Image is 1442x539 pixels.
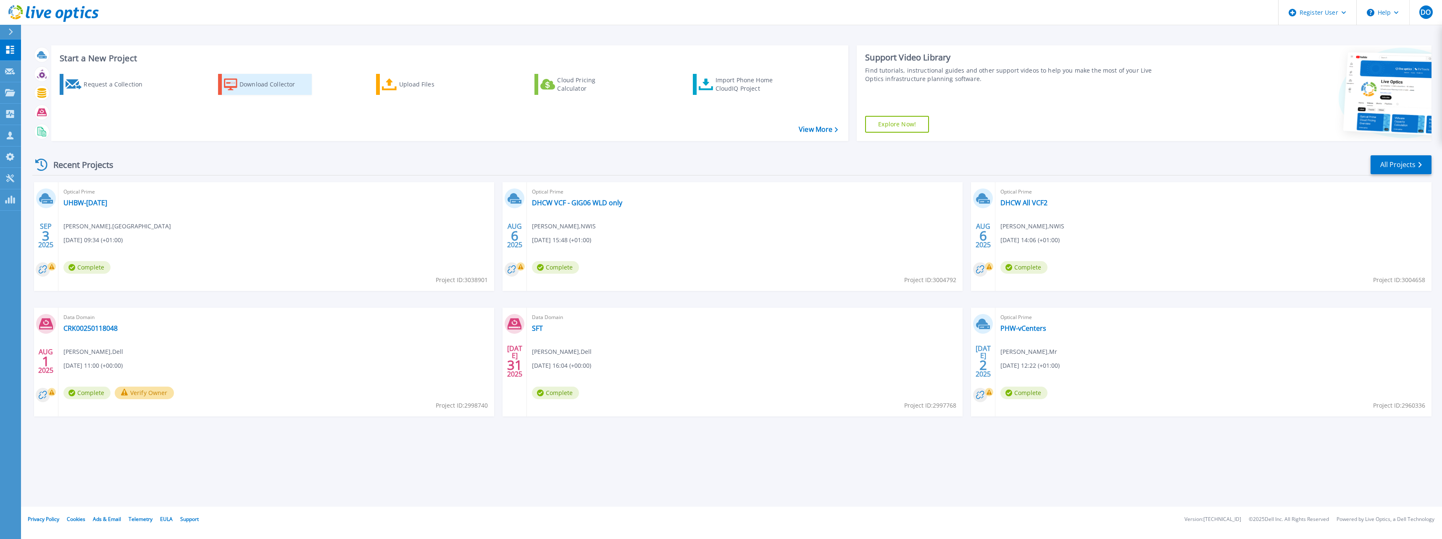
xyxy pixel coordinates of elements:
span: Complete [63,387,111,399]
span: DO [1421,9,1431,16]
span: Optical Prime [532,187,958,196]
span: Project ID: 2998740 [436,401,488,410]
span: [DATE] 12:22 (+01:00) [1000,361,1060,370]
span: [DATE] 16:04 (+00:00) [532,361,591,370]
span: [DATE] 11:00 (+00:00) [63,361,123,370]
div: Cloud Pricing Calculator [557,76,624,93]
span: Complete [1000,261,1047,274]
span: Project ID: 3004792 [904,275,956,285]
h3: Start a New Project [60,54,837,63]
span: Complete [532,387,579,399]
div: Find tutorials, instructional guides and other support videos to help you make the most of your L... [865,66,1165,83]
span: [PERSON_NAME] , NWIS [532,222,596,231]
div: Request a Collection [84,76,151,93]
span: Optical Prime [1000,187,1426,196]
span: Data Domain [63,313,489,322]
span: Complete [532,261,579,274]
a: DHCW VCF - GIG06 WLD only [532,199,622,207]
span: Project ID: 3038901 [436,275,488,285]
div: [DATE] 2025 [975,346,991,377]
a: Ads & Email [93,515,121,523]
li: © 2025 Dell Inc. All Rights Reserved [1249,517,1329,522]
a: Support [180,515,199,523]
a: PHW-vCenters [1000,324,1046,332]
span: Optical Prime [1000,313,1426,322]
a: Telemetry [129,515,153,523]
div: Recent Projects [32,154,125,175]
a: Cookies [67,515,85,523]
a: View More [799,126,838,133]
div: Support Video Library [865,52,1165,63]
div: SEP 2025 [38,220,54,251]
div: Import Phone Home CloudIQ Project [716,76,781,93]
a: SFT [532,324,543,332]
a: Cloud Pricing Calculator [534,74,628,95]
span: 6 [511,232,518,239]
span: Project ID: 3004658 [1373,275,1425,285]
span: Project ID: 2960336 [1373,401,1425,410]
a: Privacy Policy [28,515,59,523]
div: Upload Files [399,76,466,93]
a: UHBW-[DATE] [63,199,107,207]
a: DHCW All VCF2 [1000,199,1047,207]
span: 1 [42,358,50,365]
button: Verify Owner [115,387,174,399]
span: Complete [63,261,111,274]
a: All Projects [1371,155,1431,174]
div: AUG 2025 [38,346,54,377]
span: 3 [42,232,50,239]
a: Request a Collection [60,74,153,95]
div: [DATE] 2025 [507,346,523,377]
a: Upload Files [376,74,470,95]
a: EULA [160,515,173,523]
span: Project ID: 2997768 [904,401,956,410]
li: Powered by Live Optics, a Dell Technology [1337,517,1434,522]
span: Data Domain [532,313,958,322]
span: Complete [1000,387,1047,399]
div: AUG 2025 [507,220,523,251]
li: Version: [TECHNICAL_ID] [1184,517,1241,522]
span: [PERSON_NAME] , [GEOGRAPHIC_DATA] [63,222,171,231]
span: [DATE] 14:06 (+01:00) [1000,235,1060,245]
a: Download Collector [218,74,312,95]
span: [PERSON_NAME] , Dell [63,347,123,356]
span: [PERSON_NAME] , NWIS [1000,222,1064,231]
span: [DATE] 09:34 (+01:00) [63,235,123,245]
span: [DATE] 15:48 (+01:00) [532,235,591,245]
span: [PERSON_NAME] , Dell [532,347,592,356]
span: 2 [979,361,987,369]
span: 31 [507,361,522,369]
div: Download Collector [239,76,307,93]
a: CRK00250118048 [63,324,118,332]
span: Optical Prime [63,187,489,196]
span: 6 [979,232,987,239]
a: Explore Now! [865,116,929,133]
div: AUG 2025 [975,220,991,251]
span: [PERSON_NAME] , Mr [1000,347,1057,356]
